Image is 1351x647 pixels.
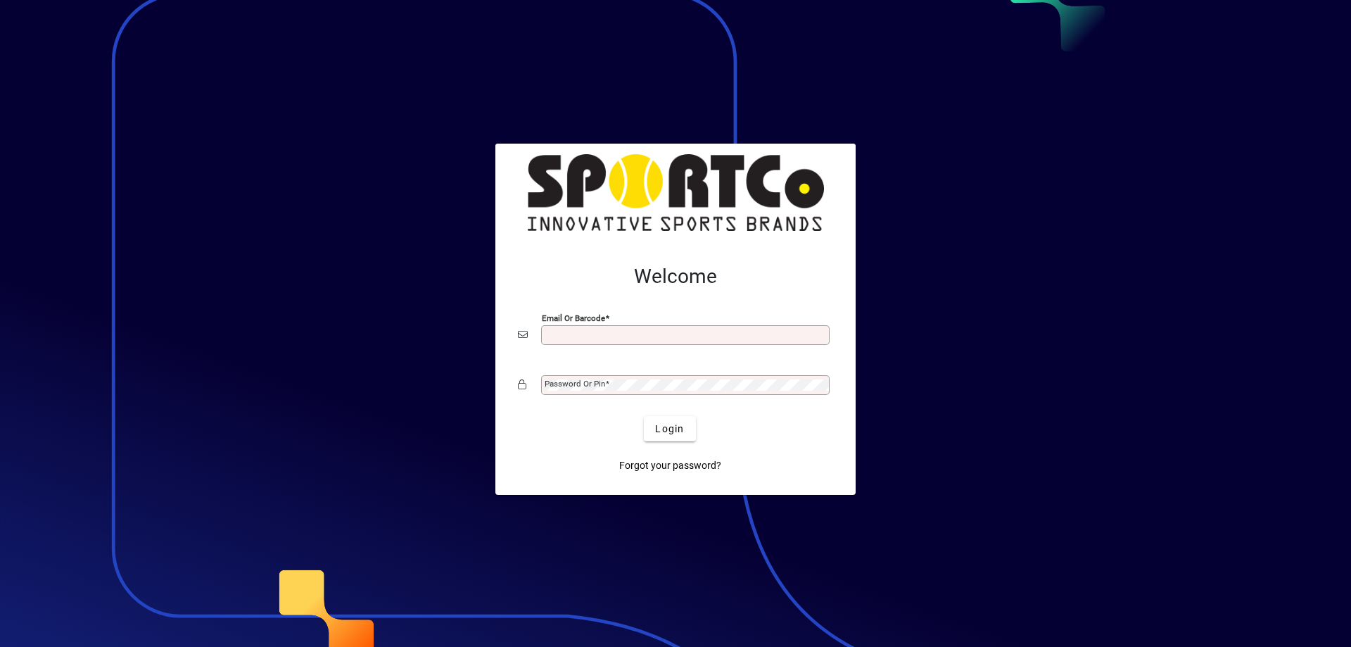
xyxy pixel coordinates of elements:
[619,458,721,473] span: Forgot your password?
[614,453,727,478] a: Forgot your password?
[518,265,833,289] h2: Welcome
[655,422,684,436] span: Login
[545,379,605,389] mat-label: Password or Pin
[542,313,605,323] mat-label: Email or Barcode
[644,416,695,441] button: Login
